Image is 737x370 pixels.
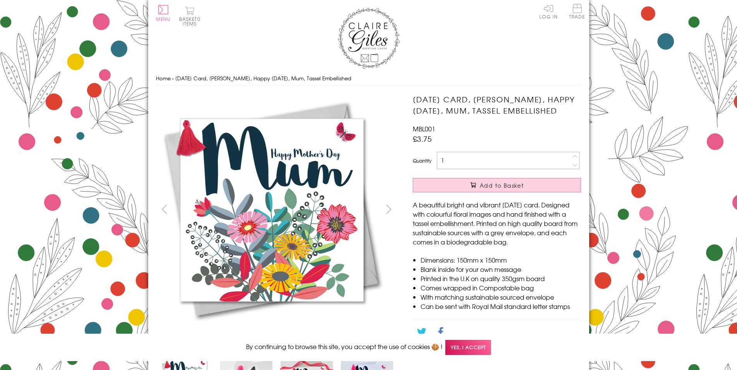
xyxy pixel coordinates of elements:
li: Blank inside for your own message [421,265,581,274]
li: Printed in the U.K on quality 350gsm board [421,274,581,283]
a: Log In [539,4,558,19]
button: Basket0 items [179,6,200,26]
p: A beautiful bright and vibrant [DATE] card. Designed with colourful floral images and hand finish... [413,200,581,246]
span: Add to Basket [480,182,524,189]
a: Home [156,75,171,82]
li: With matching sustainable sourced envelope [421,292,581,302]
span: › [172,75,174,82]
span: Menu [156,15,171,22]
li: Can be sent with Royal Mail standard letter stamps [421,302,581,311]
span: [DATE] Card, [PERSON_NAME], Happy [DATE], Mum, Tassel Embellished [175,75,351,82]
nav: breadcrumbs [156,71,581,87]
span: MBL001 [413,124,435,133]
a: Trade [569,4,585,20]
label: Quantity [413,157,431,164]
img: Claire Giles Greetings Cards [338,8,400,69]
button: Menu [156,5,171,21]
button: prev [156,200,173,218]
span: Yes, I accept [445,340,491,355]
li: Comes wrapped in Compostable bag [421,283,581,292]
img: Mother's Day Card, Bouquet, Happy Mother's Day, Mum, Tassel Embellished [397,94,629,326]
span: £3.75 [413,133,432,144]
span: Trade [569,4,585,19]
li: Dimensions: 150mm x 150mm [421,255,581,265]
img: Mother's Day Card, Bouquet, Happy Mother's Day, Mum, Tassel Embellished [156,94,388,326]
button: next [380,200,397,218]
span: 0 items [183,15,200,27]
button: Add to Basket [413,178,581,192]
h1: [DATE] Card, [PERSON_NAME], Happy [DATE], Mum, Tassel Embellished [413,94,581,116]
